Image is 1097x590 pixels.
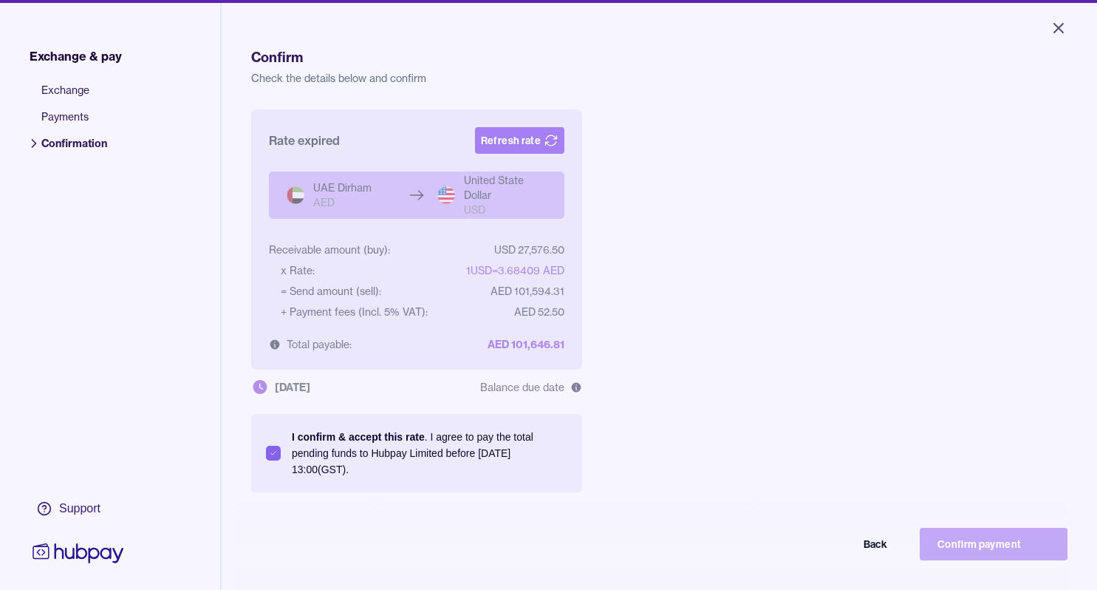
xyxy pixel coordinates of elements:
[251,47,1067,68] h1: Confirm
[41,109,107,136] span: Payments
[59,501,100,517] div: Support
[30,47,122,65] span: Exchange & pay
[41,136,107,163] span: Confirmation
[757,528,905,560] button: Back
[30,493,127,524] a: Support
[292,429,567,478] p: . I agree to pay the total pending funds to Hubpay Limited before [DATE] 13:00 (GST).
[475,127,564,154] button: Refresh rate
[1032,12,1085,44] button: Close
[269,133,340,148] span: Rate expired
[292,431,425,443] p: I confirm & accept this rate
[41,83,107,109] span: Exchange
[251,71,1067,86] p: Check the details below and confirm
